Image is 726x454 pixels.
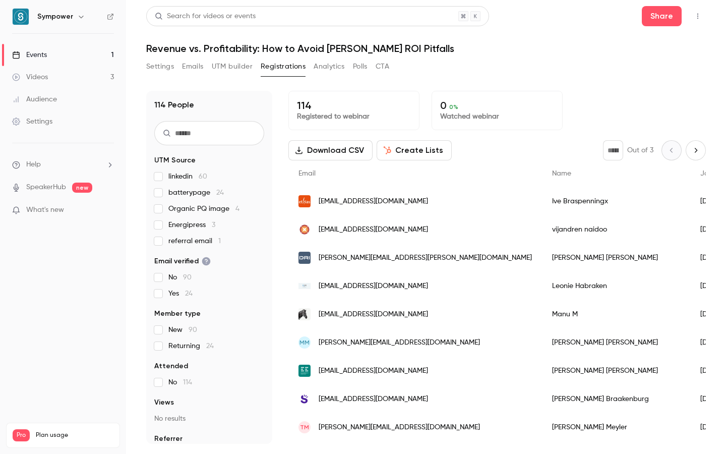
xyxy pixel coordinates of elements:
[36,431,113,439] span: Plan usage
[12,72,48,82] div: Videos
[319,224,428,235] span: [EMAIL_ADDRESS][DOMAIN_NAME]
[212,221,215,229] span: 3
[72,183,92,193] span: new
[168,272,192,282] span: No
[542,187,690,215] div: Ive Braspenningx
[298,252,311,264] img: dri-energy.com
[154,361,188,371] span: Attended
[216,189,224,196] span: 24
[288,140,373,160] button: Download CSV
[37,12,73,22] h6: Sympower
[168,236,221,246] span: referral email
[13,429,30,441] span: Pro
[183,274,192,281] span: 90
[154,155,196,165] span: UTM Source
[168,377,192,387] span: No
[168,341,214,351] span: Returning
[168,220,215,230] span: Energipress
[154,434,183,444] span: Referrer
[376,59,389,75] button: CTA
[449,103,458,110] span: 0 %
[261,59,306,75] button: Registrations
[185,290,193,297] span: 24
[542,413,690,441] div: [PERSON_NAME] Meyler
[542,357,690,385] div: [PERSON_NAME] [PERSON_NAME]
[300,423,309,432] span: TM
[542,244,690,272] div: [PERSON_NAME] [PERSON_NAME]
[297,111,411,122] p: Registered to webinar
[168,289,193,299] span: Yes
[168,325,197,335] span: New
[353,59,368,75] button: Polls
[12,50,47,60] div: Events
[297,99,411,111] p: 114
[154,414,264,424] p: No results
[12,94,57,104] div: Audience
[168,204,239,214] span: Organic PQ image
[542,385,690,413] div: [PERSON_NAME] Braakenburg
[218,238,221,245] span: 1
[183,379,192,386] span: 114
[206,343,214,350] span: 24
[298,308,311,320] img: investec.com
[155,11,256,22] div: Search for videos or events
[189,326,197,333] span: 90
[298,283,311,290] img: kyuden-intl.co.jp
[13,9,29,25] img: Sympower
[642,6,682,26] button: Share
[319,394,428,405] span: [EMAIL_ADDRESS][DOMAIN_NAME]
[154,256,211,266] span: Email verified
[319,422,480,433] span: [PERSON_NAME][EMAIL_ADDRESS][DOMAIN_NAME]
[319,337,480,348] span: [PERSON_NAME][EMAIL_ADDRESS][DOMAIN_NAME]
[146,42,706,54] h1: Revenue vs. Profitability: How to Avoid [PERSON_NAME] ROI Pitfalls
[168,188,224,198] span: batterypage
[154,309,201,319] span: Member type
[542,300,690,328] div: Manu M
[182,59,203,75] button: Emails
[154,398,174,408] span: Views
[542,215,690,244] div: vijandren naidoo
[199,173,207,180] span: 60
[235,205,239,212] span: 4
[12,159,114,170] li: help-dropdown-opener
[552,170,571,177] span: Name
[212,59,253,75] button: UTM builder
[146,59,174,75] button: Settings
[298,223,311,236] img: sonnedix.com
[298,170,316,177] span: Email
[440,111,554,122] p: Watched webinar
[299,338,310,347] span: MM
[12,117,52,127] div: Settings
[319,309,428,320] span: [EMAIL_ADDRESS][DOMAIN_NAME]
[298,365,311,377] img: europeanenergy.com
[314,59,345,75] button: Analytics
[102,206,114,215] iframe: Noticeable Trigger
[168,172,207,182] span: linkedin
[440,99,554,111] p: 0
[627,145,653,155] p: Out of 3
[319,253,532,263] span: [PERSON_NAME][EMAIL_ADDRESS][PERSON_NAME][DOMAIN_NAME]
[319,366,428,376] span: [EMAIL_ADDRESS][DOMAIN_NAME]
[154,99,194,111] h1: 114 People
[377,140,452,160] button: Create Lists
[686,140,706,160] button: Next page
[319,281,428,292] span: [EMAIL_ADDRESS][DOMAIN_NAME]
[298,195,311,207] img: ethias.be
[26,205,64,215] span: What's new
[26,159,41,170] span: Help
[542,328,690,357] div: [PERSON_NAME] [PERSON_NAME]
[319,196,428,207] span: [EMAIL_ADDRESS][DOMAIN_NAME]
[26,182,66,193] a: SpeakerHub
[542,272,690,300] div: Leonie Habraken
[298,393,311,405] img: scatec.com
